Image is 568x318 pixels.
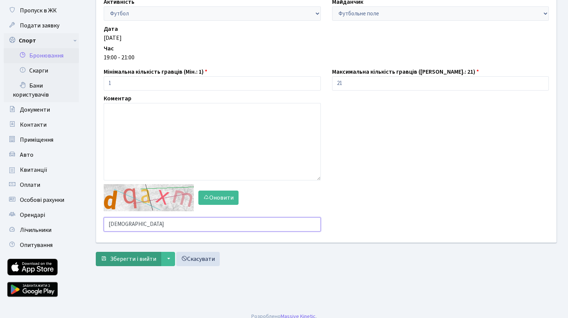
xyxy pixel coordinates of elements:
[104,67,207,76] label: Мінімальна кількість гравців (Мін.: 1)
[20,151,33,159] span: Авто
[4,223,79,238] a: Лічильники
[4,207,79,223] a: Орендарі
[20,121,47,129] span: Контакти
[4,132,79,147] a: Приміщення
[4,78,79,102] a: Бани користувачів
[4,238,79,253] a: Опитування
[20,21,59,30] span: Подати заявку
[20,226,51,234] span: Лічильники
[4,117,79,132] a: Контакти
[4,102,79,117] a: Документи
[4,48,79,63] a: Бронювання
[20,196,64,204] span: Особові рахунки
[4,63,79,78] a: Скарги
[104,217,321,232] input: Введіть текст із зображення
[4,147,79,162] a: Авто
[104,53,549,62] div: 19:00 - 21:00
[20,211,45,219] span: Орендарі
[4,192,79,207] a: Особові рахунки
[20,166,47,174] span: Квитанції
[20,136,53,144] span: Приміщення
[96,252,161,266] button: Зберегти і вийти
[110,255,156,263] span: Зберегти і вийти
[4,3,79,18] a: Пропуск в ЖК
[176,252,220,266] a: Скасувати
[198,191,239,205] button: Оновити
[20,241,53,249] span: Опитування
[104,44,114,53] label: Час
[104,24,118,33] label: Дата
[4,177,79,192] a: Оплати
[4,33,79,48] a: Спорт
[20,181,40,189] span: Оплати
[104,94,131,103] label: Коментар
[4,162,79,177] a: Квитанції
[20,106,50,114] span: Документи
[4,18,79,33] a: Подати заявку
[332,67,479,76] label: Максимальна кількість гравців ([PERSON_NAME].: 21)
[104,184,194,211] img: default
[104,33,549,42] div: [DATE]
[20,6,57,15] span: Пропуск в ЖК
